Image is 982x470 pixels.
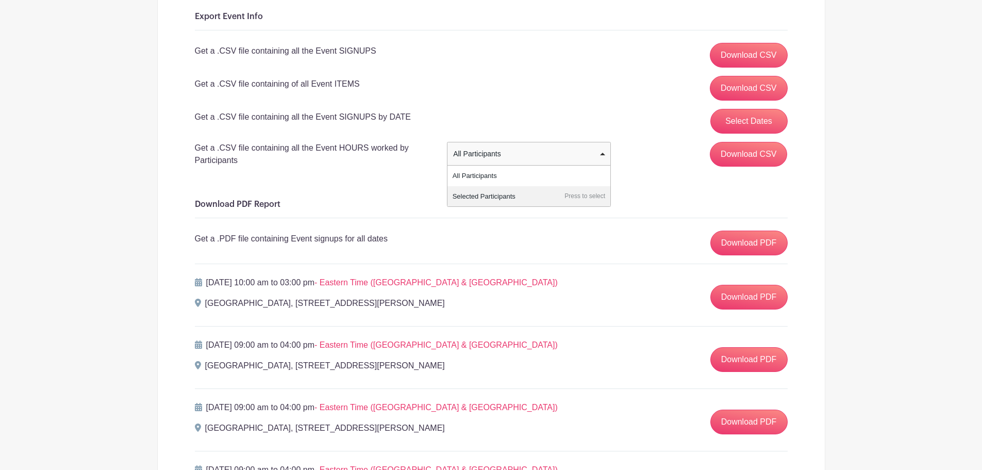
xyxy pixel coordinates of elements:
[710,285,788,310] a: Download PDF
[453,149,598,159] div: All Participants
[195,233,388,245] p: Get a .PDF file containing Event signups for all dates
[195,78,360,90] p: Get a .CSV file containing of all Event ITEMS
[710,142,788,167] input: Download CSV
[206,277,558,289] p: [DATE] 10:00 am to 03:00 pm
[314,403,558,412] span: - Eastern Time ([GEOGRAPHIC_DATA] & [GEOGRAPHIC_DATA])
[195,12,788,22] h6: Export Event Info
[195,142,435,167] p: Get a .CSV file containing all the Event HOURS worked by Participants
[710,410,788,434] a: Download PDF
[206,339,558,351] p: [DATE] 09:00 am to 04:00 pm
[710,347,788,372] a: Download PDF
[710,76,788,101] a: Download CSV
[205,297,445,310] p: [GEOGRAPHIC_DATA], [STREET_ADDRESS][PERSON_NAME]
[195,111,411,123] p: Get a .CSV file containing all the Event SIGNUPS by DATE
[195,200,788,209] h6: Download PDF Report
[205,360,445,372] p: [GEOGRAPHIC_DATA], [STREET_ADDRESS][PERSON_NAME]
[314,341,558,349] span: - Eastern Time ([GEOGRAPHIC_DATA] & [GEOGRAPHIC_DATA])
[710,109,788,134] button: Select Dates
[710,43,788,68] a: Download CSV
[206,401,558,414] p: [DATE] 09:00 am to 04:00 pm
[447,166,610,186] div: All Participants
[195,45,376,57] p: Get a .CSV file containing all the Event SIGNUPS
[710,231,788,255] a: Download PDF
[205,422,445,434] p: [GEOGRAPHIC_DATA], [STREET_ADDRESS][PERSON_NAME]
[447,186,610,207] div: Selected Participants
[314,278,558,287] span: - Eastern Time ([GEOGRAPHIC_DATA] & [GEOGRAPHIC_DATA])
